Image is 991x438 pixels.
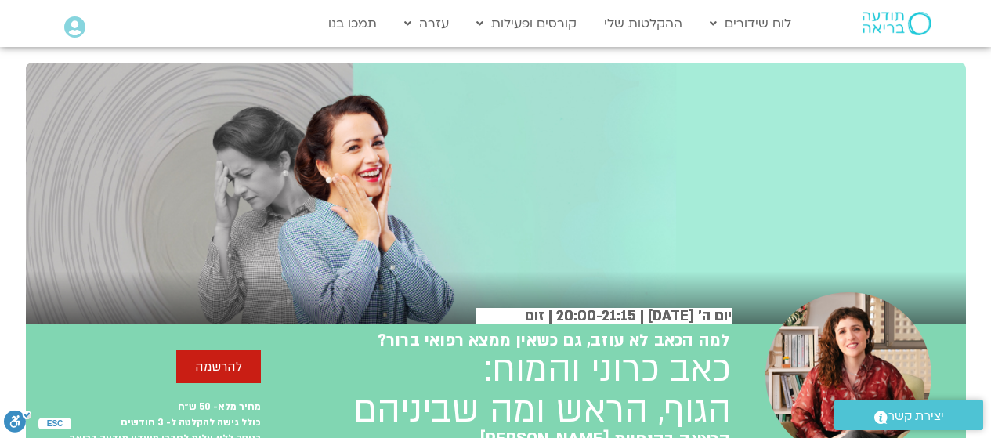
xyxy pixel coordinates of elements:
a: תמכו בנו [320,9,385,38]
a: ההקלטות שלי [596,9,690,38]
a: יצירת קשר [834,400,983,430]
h2: כאב כרוני והמוח: הגוף, הראש ומה שביניהם [353,349,731,431]
a: להרשמה [176,350,261,383]
a: לוח שידורים [702,9,799,38]
a: עזרה [396,9,457,38]
span: להרשמה [195,360,242,374]
span: יצירת קשר [888,406,944,427]
a: קורסים ופעילות [468,9,584,38]
h2: יום ה׳ [DATE] | 20:00-21:15 | זום [476,308,732,324]
h2: למה הכאב לא עוזב, גם כשאין ממצא רפואי ברור? [378,331,731,350]
img: תודעה בריאה [863,12,931,35]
